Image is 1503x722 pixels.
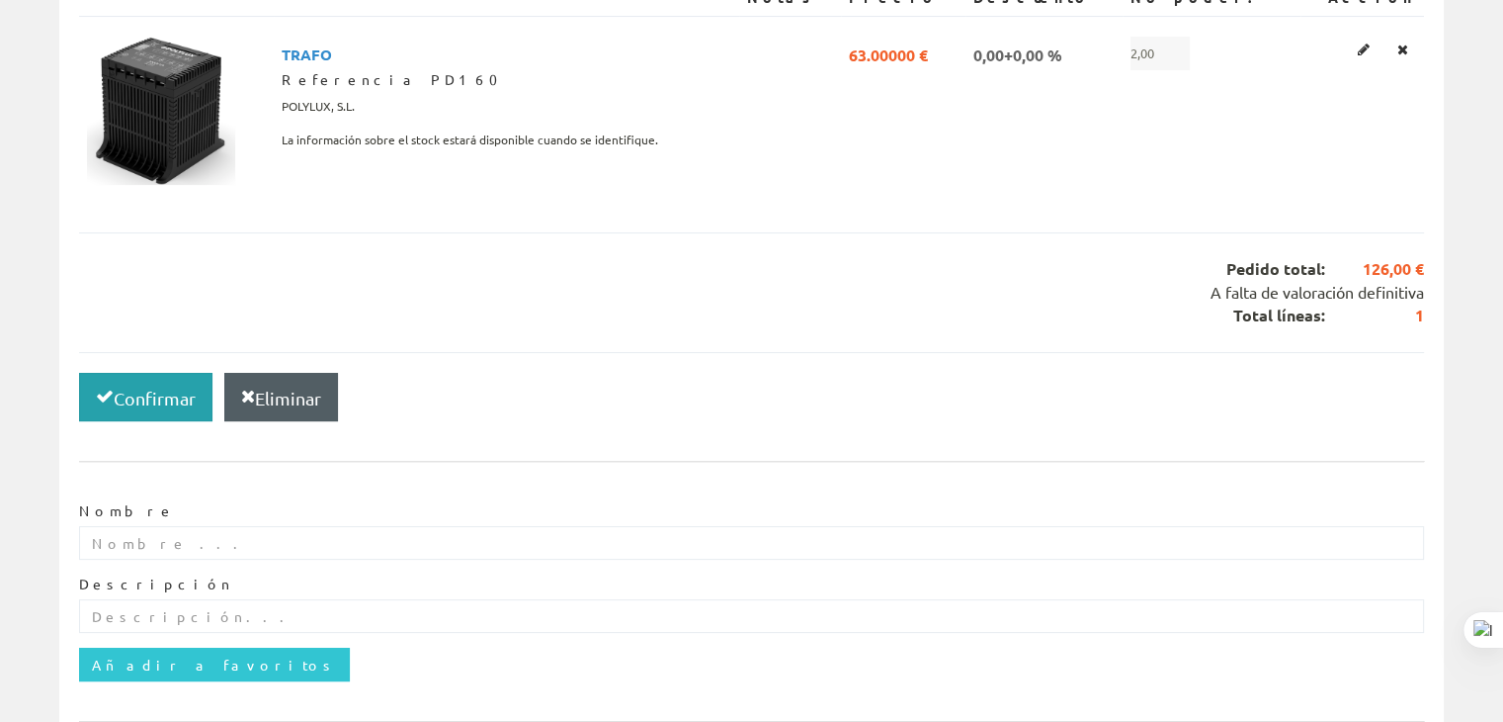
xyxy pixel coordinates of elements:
[255,388,321,408] font: Eliminar
[79,599,1424,633] input: Descripción...
[282,70,510,88] font: Referencia PD160
[79,575,233,592] font: Descripción
[1391,37,1414,62] a: Eliminar
[282,45,332,64] font: TRAFO
[79,501,175,519] font: Nombre
[1211,282,1424,302] font: A falta de valoración definitiva
[114,388,196,408] font: Confirmar
[79,526,1424,560] input: Nombre ...
[973,45,1062,65] font: 0,00+0,00 %
[1415,305,1424,325] font: 1
[224,373,338,421] button: Eliminar
[282,132,658,147] font: La información sobre el stock estará disponible cuando se identifique.
[1130,45,1154,61] font: 2,00
[79,373,212,421] button: Confirmar
[849,45,928,65] font: 63.00000 €
[1233,305,1325,325] font: Total líneas:
[1226,258,1325,279] font: Pedido total:
[87,37,235,185] img: Foto artículo TRAFO (150x150)
[79,648,350,681] input: Añadir a favoritos
[1352,37,1376,62] a: Editar
[1363,258,1424,279] font: 126,00 €
[282,98,355,114] font: POLYLUX, S.L.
